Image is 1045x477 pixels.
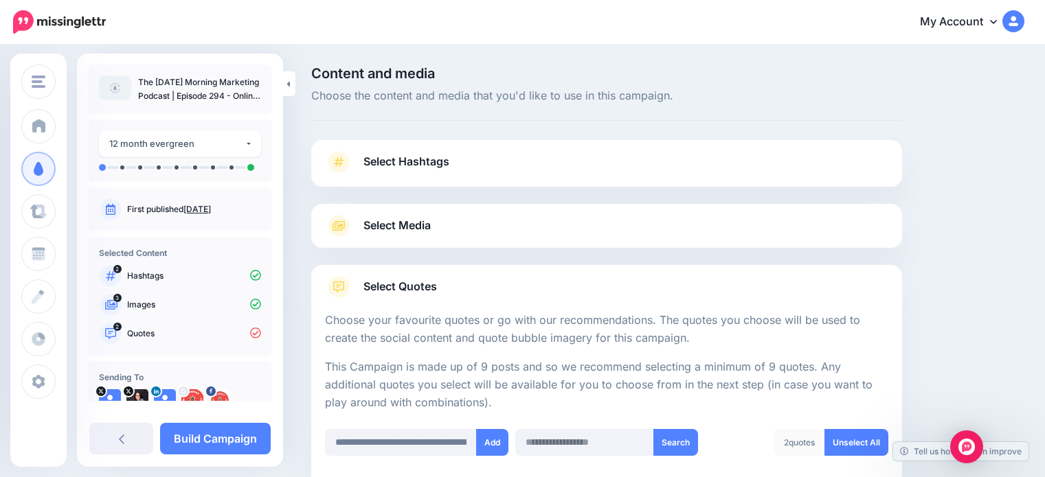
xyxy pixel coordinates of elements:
a: [DATE] [183,204,211,214]
button: 12 month evergreen [99,130,261,157]
span: 2 [784,437,789,447]
a: Select Hashtags [325,151,888,187]
button: Search [653,429,698,456]
img: qcmyTuyw-31248.jpg [126,389,148,411]
div: quotes [774,429,825,456]
img: article-default-image-icon.png [99,75,131,100]
h4: Selected Content [99,248,261,258]
div: Open Intercom Messenger [950,430,983,463]
span: 2 [113,323,122,331]
img: user_default_image.png [154,389,176,411]
span: Choose the content and media that you'd like to use in this campaign. [311,87,902,105]
p: The [DATE] Morning Marketing Podcast | Episode 294 - Online Etiquette [138,75,261,103]
a: Unselect All [824,429,888,456]
div: 12 month evergreen [109,136,245,152]
span: Select Quotes [363,277,437,296]
button: Add [476,429,508,456]
p: Quotes [127,327,261,340]
p: First published [127,203,261,216]
p: Choose your favourite quotes or go with our recommendations. The quotes you choose will be used t... [325,312,888,347]
span: Select Media [363,216,431,235]
img: user_default_image.png [99,389,121,411]
a: Tell us how we can improve [893,442,1029,461]
h4: Sending To [99,372,261,382]
p: Images [127,299,261,311]
img: AOh14GgmI6sU1jtbyWpantpgfBt4IO5aN2xv9XVZLtiWs96-c-63978.png [181,389,203,411]
img: picture-bsa83623.png [209,389,231,411]
a: My Account [906,5,1024,39]
span: 3 [113,294,122,302]
a: Select Media [325,215,888,237]
span: Content and media [311,67,902,80]
a: Select Quotes [325,276,888,312]
img: Missinglettr [13,10,106,34]
span: Select Hashtags [363,152,449,171]
span: 2 [113,265,122,273]
p: This Campaign is made up of 9 posts and so we recommend selecting a minimum of 9 quotes. Any addi... [325,358,888,412]
p: Hashtags [127,270,261,282]
img: menu.png [32,75,45,88]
